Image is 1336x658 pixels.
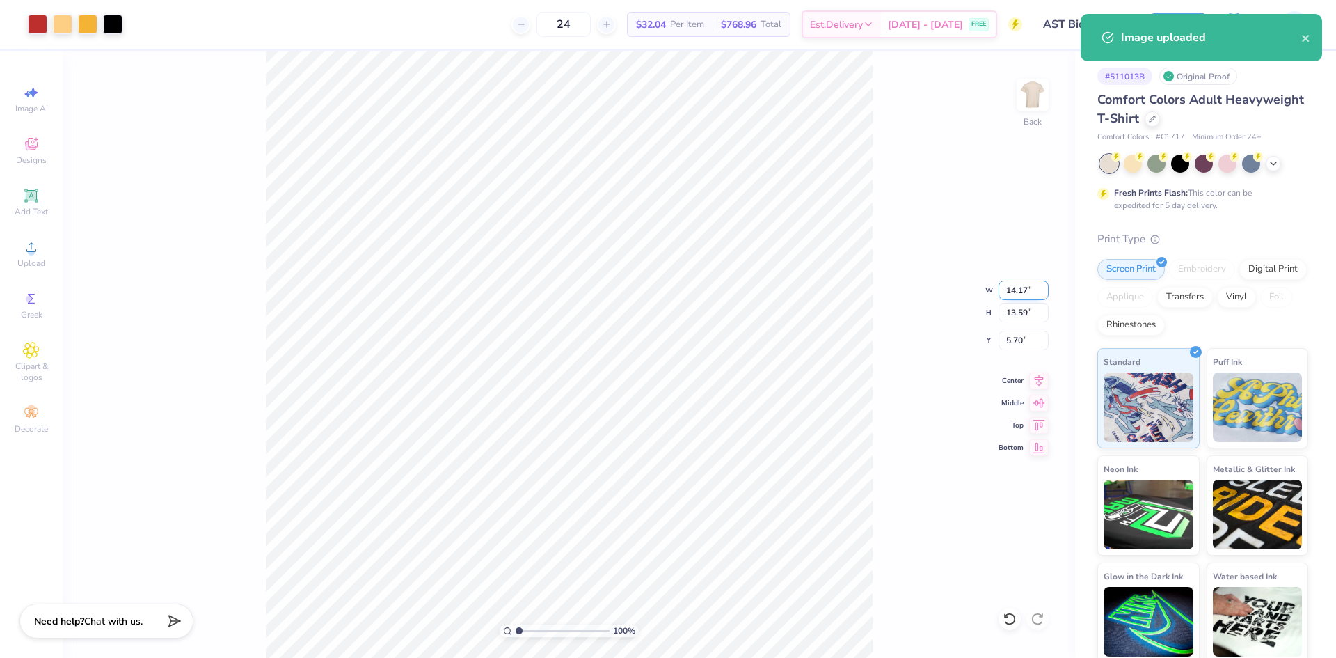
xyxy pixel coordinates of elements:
div: # 511013B [1097,68,1152,85]
span: Upload [17,258,45,269]
span: Chat with us. [84,615,143,628]
span: Bottom [999,443,1024,453]
span: Comfort Colors [1097,132,1149,143]
img: Glow in the Dark Ink [1104,587,1193,657]
div: Foil [1260,287,1293,308]
img: Back [1019,81,1047,109]
span: Puff Ink [1213,354,1242,369]
img: Standard [1104,373,1193,442]
span: Metallic & Glitter Ink [1213,462,1295,476]
strong: Fresh Prints Flash: [1114,187,1188,198]
div: Transfers [1157,287,1213,308]
span: Neon Ink [1104,462,1138,476]
img: Metallic & Glitter Ink [1213,480,1303,549]
span: $768.96 [721,17,756,32]
span: Greek [21,309,42,320]
img: Water based Ink [1213,587,1303,657]
span: Est. Delivery [810,17,863,32]
div: Image uploaded [1121,29,1301,46]
div: Vinyl [1217,287,1256,308]
span: Decorate [15,423,48,434]
span: Add Text [15,206,48,217]
span: Clipart & logos [7,361,56,383]
span: $32.04 [636,17,666,32]
button: close [1301,29,1311,46]
div: Back [1024,116,1042,128]
strong: Need help? [34,615,84,628]
span: FREE [971,19,986,29]
span: Designs [16,155,47,166]
span: Top [999,421,1024,430]
span: Water based Ink [1213,569,1277,583]
div: This color can be expedited for 5 day delivery. [1114,187,1285,212]
div: Embroidery [1169,259,1235,280]
input: – – [536,12,591,37]
img: Neon Ink [1104,480,1193,549]
span: Minimum Order: 24 + [1192,132,1262,143]
div: Rhinestones [1097,315,1165,336]
span: Total [761,17,781,32]
span: Glow in the Dark Ink [1104,569,1183,583]
span: Image AI [15,103,48,114]
span: Center [999,376,1024,386]
span: Comfort Colors Adult Heavyweight T-Shirt [1097,91,1304,127]
div: Original Proof [1159,68,1237,85]
span: [DATE] - [DATE] [888,17,963,32]
div: Applique [1097,287,1153,308]
div: Digital Print [1239,259,1307,280]
div: Screen Print [1097,259,1165,280]
img: Puff Ink [1213,373,1303,442]
span: Standard [1104,354,1140,369]
span: Per Item [670,17,704,32]
span: 100 % [613,625,635,637]
span: Middle [999,398,1024,408]
input: Untitled Design [1033,10,1135,38]
span: # C1717 [1156,132,1185,143]
div: Print Type [1097,231,1308,247]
